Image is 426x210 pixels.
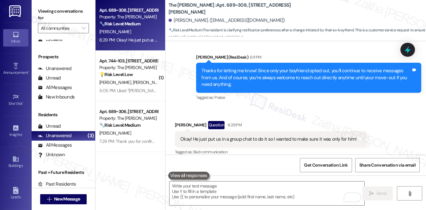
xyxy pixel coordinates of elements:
div: All Messages [38,84,72,91]
div: Tagged as: [196,93,421,102]
span: [PERSON_NAME] [99,29,131,35]
div: New Inbounds [38,94,75,100]
span: Send [376,190,386,197]
i:  [47,197,52,202]
div: Property: The [PERSON_NAME] [99,14,158,20]
textarea: To enrich screen reader interactions, please activate Accessibility in Grammarly extension settings [170,181,364,205]
i:  [407,191,412,196]
a: Site Visit • [3,92,28,109]
div: 6:11 PM [248,54,261,60]
a: Leads [3,185,28,202]
a: Buildings [3,154,28,171]
div: Prospects [32,54,95,60]
div: [PERSON_NAME] (ResiDesk) [196,54,421,63]
input: All communities [41,23,79,33]
div: Unread [38,123,61,130]
strong: 🔧 Risk Level: Medium [169,28,202,33]
div: Escalate [38,36,63,43]
div: Property: The [PERSON_NAME] [99,64,158,71]
div: Apt. 689~306, [STREET_ADDRESS][PERSON_NAME] [99,108,158,115]
span: New Message [54,196,80,202]
span: Bad communication [193,149,227,155]
div: Thanks for letting me know! Since only your boyfriend opted out, you’ll continue to receive messa... [201,67,411,88]
div: Question [208,121,225,129]
i:  [369,191,374,196]
div: Property: The [PERSON_NAME] [99,115,158,122]
div: Past Residents [38,181,76,188]
button: Send [362,186,393,200]
label: Viewing conversations for [38,6,89,23]
div: Residents [32,111,95,118]
div: All Messages [38,142,72,149]
div: Past + Future Residents [32,169,95,176]
div: Unanswered [38,132,71,139]
div: Unknown [38,151,65,158]
div: [PERSON_NAME] [175,121,367,131]
div: 7:29 PM: Thank you for confirming. Just to clarify, are there any specific issues with the window... [99,138,417,144]
a: Insights • [3,123,28,140]
div: 6:29 PM [226,122,241,128]
span: Share Conversation via email [359,162,416,169]
button: Get Conversation Link [300,158,352,172]
span: [PERSON_NAME] [99,130,131,136]
span: [PERSON_NAME] [133,80,164,85]
span: • [22,131,23,136]
span: • [23,100,24,105]
div: 6:29 PM: Okay! He just put us in a group chat to do it so I wanted to make sure it was only for him! [99,37,278,43]
div: Okay! He just put us in a group chat to do it so I wanted to make sure it was only for him! [180,136,356,143]
span: Get Conversation Link [304,162,348,169]
div: Apt. 689~308, [STREET_ADDRESS][PERSON_NAME] [99,7,158,14]
span: Praise [214,95,225,100]
span: • [28,69,29,74]
img: ResiDesk Logo [9,5,22,17]
span: : The resident is clarifying notification preferences after a change initiated by their ex-boyfri... [169,27,426,41]
div: Tagged as: [175,147,367,156]
i:  [82,26,85,31]
button: New Message [40,194,87,204]
div: (3) [86,131,95,141]
button: Share Conversation via email [355,158,420,172]
strong: 🔧 Risk Level: Medium [99,122,140,128]
div: [PERSON_NAME]. ([EMAIL_ADDRESS][DOMAIN_NAME]) [169,17,285,24]
b: The [PERSON_NAME] : Apt. 689~308, [STREET_ADDRESS][PERSON_NAME] [169,2,295,16]
strong: 💡 Risk Level: Low [99,72,133,77]
div: Apt. 744~103, [STREET_ADDRESS][PERSON_NAME] [99,58,158,64]
span: [PERSON_NAME] [99,80,133,85]
strong: 🔧 Risk Level: Medium [99,21,140,27]
a: Inbox [3,29,28,46]
div: Unread [38,75,61,81]
div: Unanswered [38,65,71,72]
